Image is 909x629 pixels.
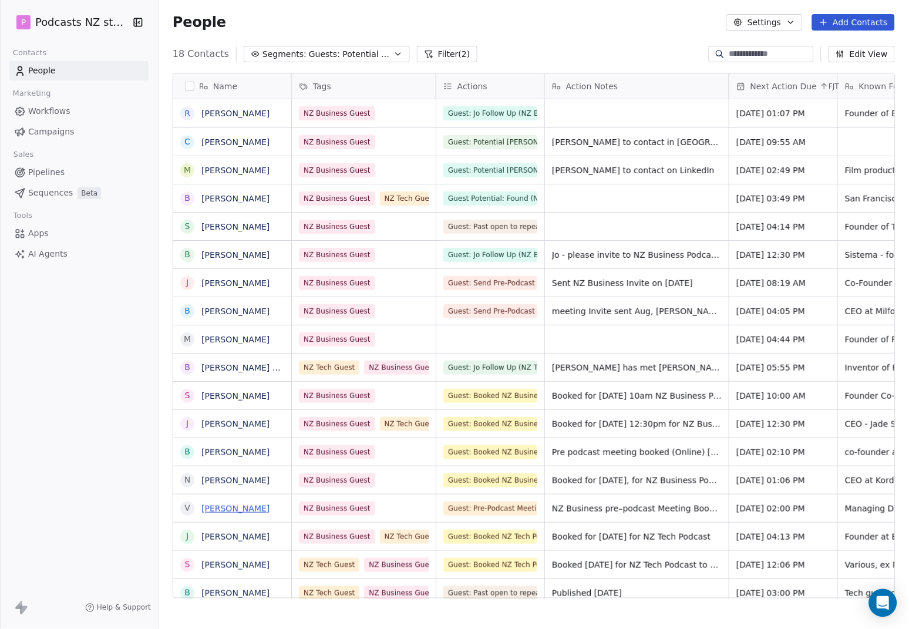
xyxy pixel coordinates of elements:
[299,530,375,544] span: NZ Business Guest
[457,80,487,92] span: Actions
[750,80,817,92] span: Next Action Due
[436,73,544,99] div: Actions
[186,530,188,543] div: J
[309,48,391,60] span: Guests: Potential - NZ Business Podcast
[184,502,190,514] div: V
[829,82,840,91] span: FJT
[186,277,188,289] div: J
[186,418,188,430] div: J
[184,474,190,486] div: N
[299,586,359,600] span: NZ Tech Guest
[184,164,191,176] div: M
[443,417,537,431] span: Guest: Booked NZ Business Podcast
[201,307,270,316] a: [PERSON_NAME]
[299,106,375,120] span: NZ Business Guest
[184,248,190,261] div: B
[552,531,722,543] span: Booked for [DATE] for NZ Tech Podcast
[201,109,270,118] a: [PERSON_NAME]
[201,166,270,175] a: [PERSON_NAME]
[736,390,830,402] span: [DATE] 10:00 AM
[552,390,722,402] span: Booked for [DATE] 10am NZ Business Podcst
[28,187,73,199] span: Sequences
[28,105,70,117] span: Workflows
[364,586,440,600] span: NZ Business Guest
[736,475,830,486] span: [DATE] 01:06 PM
[299,332,375,347] span: NZ Business Guest
[201,194,270,203] a: [PERSON_NAME]
[364,361,440,375] span: NZ Business Guest
[736,221,830,233] span: [DATE] 04:14 PM
[443,276,537,290] span: Guest: Send Pre-Podcast Meeting Invite (NZ Business Podcast)
[552,249,722,261] span: Jo - please invite to NZ Business Podcast. I can go and visit in person if [PERSON_NAME] isn't in...
[173,73,291,99] div: Name
[201,476,270,485] a: [PERSON_NAME]
[201,588,270,598] a: [PERSON_NAME]
[213,80,237,92] span: Name
[736,193,830,204] span: [DATE] 03:49 PM
[443,445,537,459] span: Guest: Booked NZ Business Podcast
[552,362,722,374] span: [PERSON_NAME] has met [PERSON_NAME], and he says in October/November timeframe should work. Good ...
[552,164,722,176] span: [PERSON_NAME] to contact on LinkedIn
[185,559,190,571] div: S
[201,363,287,372] a: [PERSON_NAME] Pan
[201,504,270,513] a: [PERSON_NAME]
[35,15,129,30] span: Podcasts NZ studio
[78,187,101,199] span: Beta
[299,502,375,516] span: NZ Business Guest
[443,389,537,403] span: Guest: Booked NZ Business Podcast
[9,163,149,182] a: Pipelines
[443,586,537,600] span: Guest: Past open to repeat
[380,417,440,431] span: NZ Tech Guest
[184,107,190,120] div: R
[443,163,537,177] span: Guest: Potential [PERSON_NAME] follow up (NZ Business Podcast)
[545,73,729,99] div: Action Notes
[185,220,190,233] div: S
[9,244,149,264] a: AI Agents
[736,164,830,176] span: [DATE] 02:49 PM
[184,446,190,458] div: B
[443,502,537,516] span: Guest: Pre-Podcast Meeting Booked (NZ Business Podcast)
[184,333,191,345] div: M
[299,361,359,375] span: NZ Tech Guest
[8,207,37,224] span: Tools
[299,445,375,459] span: NZ Business Guest
[97,603,151,613] span: Help & Support
[299,135,375,149] span: NZ Business Guest
[299,191,375,206] span: NZ Business Guest
[736,418,830,430] span: [DATE] 12:30 PM
[736,531,830,543] span: [DATE] 04:13 PM
[443,220,537,234] span: Guest: Past open to repeat
[736,362,830,374] span: [DATE] 05:55 PM
[299,248,375,262] span: NZ Business Guest
[443,361,537,375] span: Guest: Jo Follow Up (NZ Tech Podcast)
[28,166,65,179] span: Pipelines
[292,73,436,99] div: Tags
[443,135,537,149] span: Guest: Potential [PERSON_NAME] follow up (NZ Tech Podcast)
[299,220,375,234] span: NZ Business Guest
[364,558,440,572] span: NZ Business Guest
[85,603,151,613] a: Help & Support
[736,107,830,119] span: [DATE] 01:07 PM
[552,587,722,599] span: Published [DATE]
[201,222,270,231] a: [PERSON_NAME]
[736,334,830,345] span: [DATE] 04:44 PM
[736,559,830,571] span: [DATE] 12:06 PM
[299,558,359,572] span: NZ Tech Guest
[8,44,52,62] span: Contacts
[443,106,537,120] span: Guest: Jo Follow Up (NZ Business Podcast)
[262,48,307,60] span: Segments:
[201,419,270,429] a: [PERSON_NAME]
[184,361,190,374] div: B
[184,192,190,204] div: B
[417,46,477,62] button: Filter(2)
[9,122,149,142] a: Campaigns
[812,14,895,31] button: Add Contacts
[736,249,830,261] span: [DATE] 12:30 PM
[443,304,537,318] span: Guest: Send Pre-Podcast Meeting Invite (NZ Business Podcast)
[299,473,375,487] span: NZ Business Guest
[8,85,56,102] span: Marketing
[28,126,74,138] span: Campaigns
[443,558,537,572] span: Guest: Booked NZ Tech Podcast
[201,391,270,401] a: [PERSON_NAME]
[380,530,440,544] span: NZ Tech Guest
